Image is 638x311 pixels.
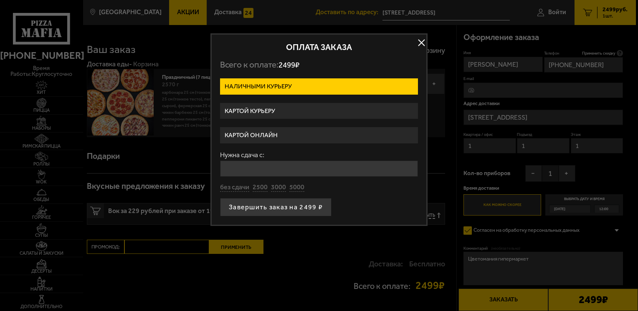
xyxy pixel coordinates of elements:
[289,183,304,192] button: 5000
[220,152,418,158] label: Нужна сдача с:
[220,198,332,216] button: Завершить заказ на 2499 ₽
[253,183,268,192] button: 2500
[220,103,418,119] label: Картой курьеру
[220,127,418,143] label: Картой онлайн
[220,43,418,51] h2: Оплата заказа
[278,60,299,70] span: 2499 ₽
[220,60,418,70] p: Всего к оплате:
[271,183,286,192] button: 3000
[220,183,249,192] button: без сдачи
[220,78,418,95] label: Наличными курьеру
